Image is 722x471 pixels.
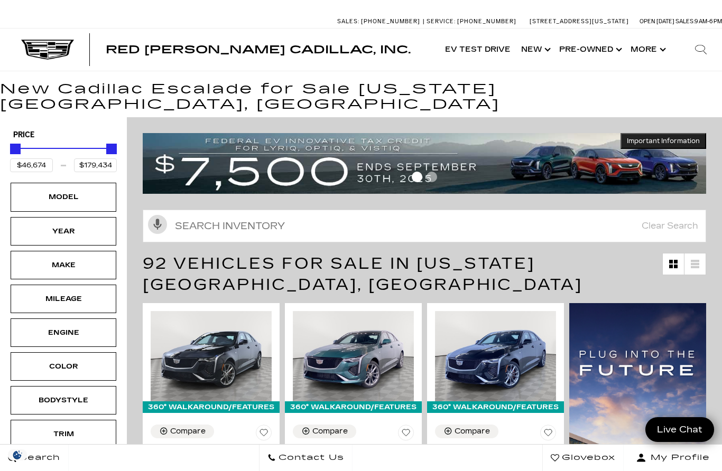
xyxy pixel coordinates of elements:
[276,450,344,465] span: Contact Us
[621,133,706,149] button: Important Information
[37,259,90,271] div: Make
[516,29,554,71] a: New
[540,425,556,445] button: Save Vehicle
[285,401,422,413] div: 360° WalkAround/Features
[37,428,90,440] div: Trim
[361,18,420,25] span: [PHONE_NUMBER]
[427,18,456,25] span: Service:
[106,43,411,56] span: Red [PERSON_NAME] Cadillac, Inc.
[542,445,624,471] a: Glovebox
[106,144,117,154] div: Maximum Price
[256,425,272,445] button: Save Vehicle
[427,401,564,413] div: 360° WalkAround/Features
[530,18,629,25] a: [STREET_ADDRESS][US_STATE]
[143,401,280,413] div: 360° WalkAround/Features
[624,445,722,471] button: Open user profile menu
[435,311,556,402] img: 2024 Cadillac CT4 Sport
[5,449,30,460] section: Click to Open Cookie Consent Modal
[457,18,516,25] span: [PHONE_NUMBER]
[554,29,625,71] a: Pre-Owned
[37,293,90,305] div: Mileage
[312,427,348,436] div: Compare
[645,417,714,442] a: Live Chat
[293,425,356,438] button: Compare Vehicle
[398,425,414,445] button: Save Vehicle
[627,137,700,145] span: Important Information
[412,172,422,182] span: Go to slide 1
[10,158,53,172] input: Minimum
[11,420,116,448] div: TrimTrim
[11,217,116,246] div: YearYear
[11,386,116,415] div: BodystyleBodystyle
[337,18,423,24] a: Sales: [PHONE_NUMBER]
[640,18,674,25] span: Open [DATE]
[337,18,359,25] span: Sales:
[11,251,116,279] div: MakeMake
[37,327,90,338] div: Engine
[151,311,272,402] img: 2024 Cadillac CT4 Sport
[148,215,167,234] svg: Click to toggle on voice search
[10,140,117,172] div: Price
[37,394,90,406] div: Bodystyle
[440,29,516,71] a: EV Test Drive
[652,423,708,436] span: Live Chat
[74,158,117,172] input: Maximum
[559,450,615,465] span: Glovebox
[37,225,90,237] div: Year
[143,210,706,242] input: Search Inventory
[11,183,116,211] div: ModelModel
[259,445,353,471] a: Contact Us
[5,449,30,460] img: Opt-Out Icon
[106,44,411,55] a: Red [PERSON_NAME] Cadillac, Inc.
[427,172,437,182] span: Go to slide 2
[625,29,669,71] button: More
[11,352,116,381] div: ColorColor
[11,285,116,313] div: MileageMileage
[16,450,60,465] span: Search
[143,133,706,193] img: vrp-tax-ending-august-version
[423,18,519,24] a: Service: [PHONE_NUMBER]
[435,425,498,438] button: Compare Vehicle
[10,144,21,154] div: Minimum Price
[13,130,114,140] h5: Price
[37,191,90,203] div: Model
[646,450,710,465] span: My Profile
[37,361,90,372] div: Color
[143,254,582,294] span: 92 Vehicles for Sale in [US_STATE][GEOGRAPHIC_DATA], [GEOGRAPHIC_DATA]
[151,425,214,438] button: Compare Vehicle
[293,311,414,402] img: 2025 Cadillac CT4 Sport
[11,318,116,347] div: EngineEngine
[455,427,490,436] div: Compare
[170,427,206,436] div: Compare
[695,18,722,25] span: 9 AM-6 PM
[21,40,74,60] img: Cadillac Dark Logo with Cadillac White Text
[675,18,695,25] span: Sales:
